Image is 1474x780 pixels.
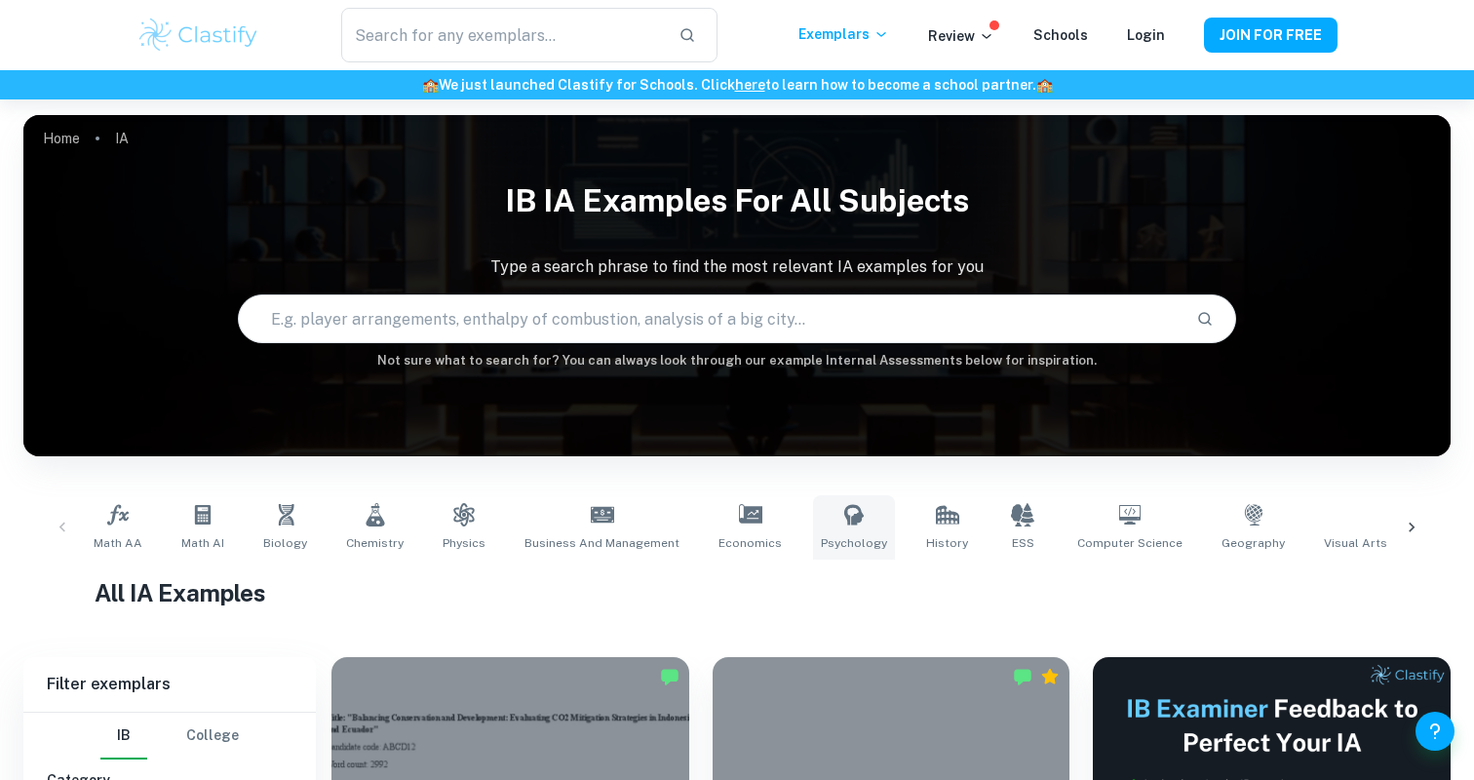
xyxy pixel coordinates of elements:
img: Marked [1013,667,1032,686]
span: Computer Science [1077,534,1183,552]
button: JOIN FOR FREE [1204,18,1338,53]
a: Home [43,125,80,152]
a: here [735,77,765,93]
input: E.g. player arrangements, enthalpy of combustion, analysis of a big city... [239,292,1182,346]
div: Premium [1040,667,1060,686]
h6: Not sure what to search for? You can always look through our example Internal Assessments below f... [23,351,1451,370]
h1: All IA Examples [95,575,1379,610]
span: ESS [1012,534,1034,552]
h6: Filter exemplars [23,657,316,712]
input: Search for any exemplars... [341,8,663,62]
p: Exemplars [798,23,889,45]
span: Biology [263,534,307,552]
img: Marked [660,667,679,686]
img: Clastify logo [136,16,260,55]
span: Math AA [94,534,142,552]
button: Help and Feedback [1416,712,1455,751]
span: Geography [1222,534,1285,552]
button: Search [1188,302,1222,335]
p: Review [928,25,994,47]
span: Physics [443,534,485,552]
p: IA [115,128,129,149]
p: Type a search phrase to find the most relevant IA examples for you [23,255,1451,279]
span: Chemistry [346,534,404,552]
span: Business and Management [524,534,679,552]
div: Filter type choice [100,713,239,760]
span: History [926,534,968,552]
span: 🏫 [1036,77,1053,93]
span: Economics [718,534,782,552]
span: 🏫 [422,77,439,93]
h1: IB IA examples for all subjects [23,170,1451,232]
button: College [186,713,239,760]
a: Login [1127,27,1165,43]
h6: We just launched Clastify for Schools. Click to learn how to become a school partner. [4,74,1470,96]
button: IB [100,713,147,760]
span: Math AI [181,534,224,552]
a: Schools [1033,27,1088,43]
span: Psychology [821,534,887,552]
